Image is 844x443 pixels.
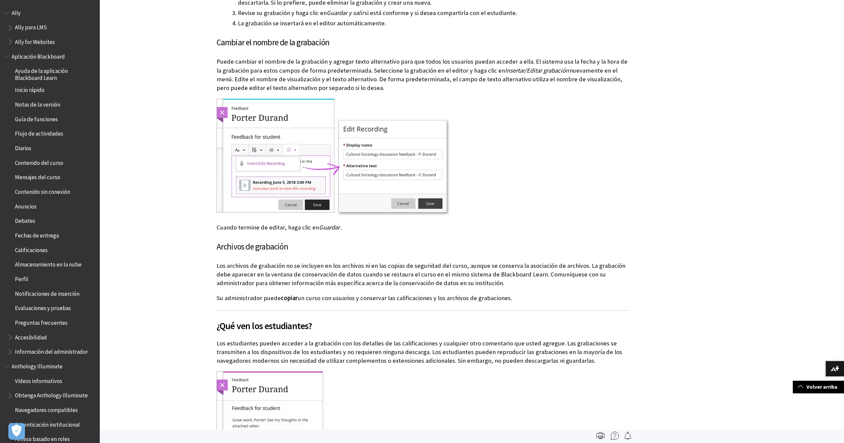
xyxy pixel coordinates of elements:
span: Ally for Websites [15,36,55,45]
span: Obtenga Anthology Illuminate [15,390,88,399]
span: Ayuda de la aplicación Blackboard Learn [15,66,95,81]
span: Inicio rápido [15,85,45,94]
span: Videos informativos [15,375,62,384]
span: Contenido del curso [15,157,63,166]
nav: Book outline for Blackboard App Help [4,51,96,357]
li: La grabación se insertará en el editor automáticamente. [238,19,629,28]
span: copiar [281,294,298,302]
p: Los archivos de grabación no se incluyen en los archivos ni en las copias de seguridad del curso,... [217,261,629,288]
span: Diarios [15,143,31,152]
span: Insertar/Editar grabación [505,67,569,74]
span: Anthology Illuminate [12,361,63,370]
span: Contenido sin conexión [15,186,70,195]
span: Guardar [319,223,340,231]
p: Su administrador puede un curso con usuarios y conservar las calificaciones y los archivos de gra... [217,294,629,302]
span: Flujo de actividades [15,128,63,137]
p: Los estudiantes pueden acceder a la grabación con los detalles de las calificaciones y cualquier ... [217,339,629,365]
span: Preguntas frecuentes [15,317,68,326]
span: Almacenamiento en la nube [15,259,82,268]
span: Fechas de entrega [15,230,59,239]
span: Mensajes del curso [15,172,60,181]
nav: Book outline for Anthology Ally Help [4,7,96,48]
span: Guardar y salir [327,9,364,17]
span: Acceso basado en roles [15,434,70,443]
span: Autenticación institucional [15,419,80,428]
span: Anuncios [15,201,37,210]
button: Abrir preferencias [8,423,25,440]
span: Debates [15,216,35,224]
span: Perfil [15,273,28,282]
span: Notificaciones de inserción [15,288,80,297]
img: Follow this page [624,432,632,440]
span: Ally para LMS [15,22,47,31]
h3: Cambiar el nombre de la grabación [217,36,629,49]
h2: ¿Qué ven los estudiantes? [217,310,629,333]
span: Aplicación Blackboard [12,51,65,60]
span: Accesibilidad [15,332,47,341]
span: Ally [12,7,21,16]
p: Puede cambiar el nombre de la grabación y agregar texto alternativo para que todos los usuarios p... [217,57,629,92]
img: Print [596,432,604,440]
span: Navegadores compatibles [15,404,78,413]
span: Evaluaciones y pruebas [15,303,71,312]
p: Cuando termine de editar, haga clic en . [217,223,629,232]
li: Revise su grabación y haga clic en si está conforme y si desea compartirla con el estudiante. [238,8,629,18]
span: Calificaciones [15,244,48,253]
span: Información del administrador [15,346,88,355]
a: Volver arriba [793,381,844,393]
span: Guía de funciones [15,114,58,123]
img: More help [611,432,619,440]
span: Notas de la versión [15,99,60,108]
h3: Archivos de grabación [217,240,629,253]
